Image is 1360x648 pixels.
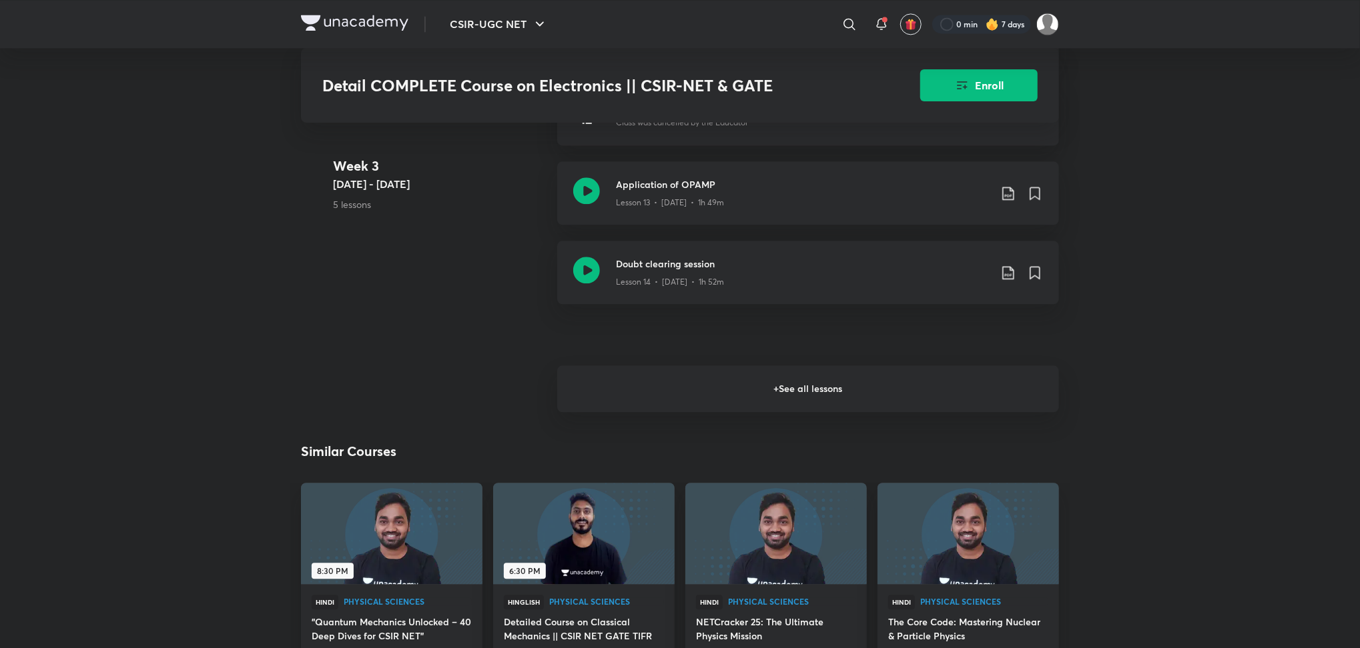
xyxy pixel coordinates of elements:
[616,177,990,191] h3: Application of OPAMP
[905,18,917,30] img: avatar
[333,198,547,212] p: 5 lessons
[301,483,482,584] a: new-thumbnail8:30 PM
[876,482,1060,585] img: new-thumbnail
[312,563,354,579] span: 8:30 PM
[333,177,547,193] h5: [DATE] - [DATE]
[299,482,484,585] img: new-thumbnail
[696,615,856,645] a: NETCracker 25: The Ultimate Physics Mission
[301,15,408,34] a: Company Logo
[312,595,338,609] span: Hindi
[442,11,556,37] button: CSIR-UGC NET
[616,117,748,129] p: Class was cancelled by the Educator
[920,597,1048,607] a: Physical Sciences
[549,597,664,607] a: Physical Sciences
[301,15,408,31] img: Company Logo
[920,597,1048,605] span: Physical Sciences
[322,76,845,95] h3: Detail COMPLETE Course on Electronics || CSIR-NET & GATE
[685,483,867,584] a: new-thumbnail
[1036,13,1059,35] img: Rai Haldar
[504,595,544,609] span: Hinglish
[504,563,546,579] span: 6:30 PM
[557,161,1059,241] a: Application of OPAMPLesson 13 • [DATE] • 1h 49m
[616,197,724,209] p: Lesson 13 • [DATE] • 1h 49m
[557,241,1059,320] a: Doubt clearing sessionLesson 14 • [DATE] • 1h 52m
[344,597,472,607] a: Physical Sciences
[696,595,723,609] span: Hindi
[491,482,676,585] img: new-thumbnail
[344,597,472,605] span: Physical Sciences
[920,69,1038,101] button: Enroll
[557,365,1059,412] h6: + See all lessons
[888,595,915,609] span: Hindi
[616,276,724,288] p: Lesson 14 • [DATE] • 1h 52m
[312,615,472,645] a: "Quantum Mechanics Unlocked – 40 Deep Dives for CSIR NET"
[493,483,675,584] a: new-thumbnail6:30 PM
[504,615,664,645] a: Detailed Course on Classical Mechanics || CSIR NET GATE TIFR
[986,17,999,31] img: streak
[301,441,396,461] h2: Similar Courses
[683,482,868,585] img: new-thumbnail
[888,615,1048,645] a: The Core Code: Mastering Nuclear & Particle Physics
[728,597,856,605] span: Physical Sciences
[728,597,856,607] a: Physical Sciences
[900,13,922,35] button: avatar
[878,483,1059,584] a: new-thumbnail
[616,257,990,271] h3: Doubt clearing session
[549,597,664,605] span: Physical Sciences
[333,157,547,177] h4: Week 3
